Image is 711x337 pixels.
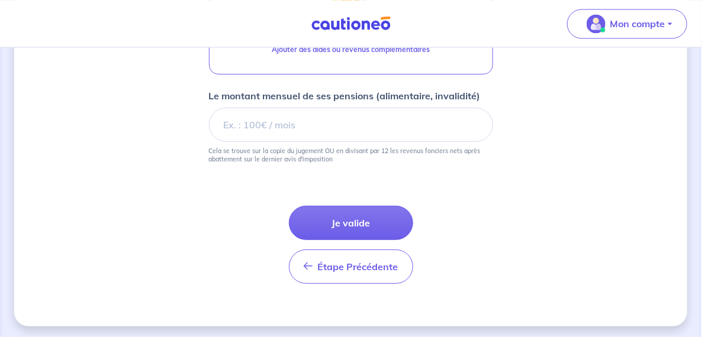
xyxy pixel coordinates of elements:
button: illu_account_valid_menu.svgMon compte [567,9,687,38]
span: Étape Précédente [318,261,398,273]
p: Le montant mensuel de ses pensions (alimentaire, invalidité) [209,89,481,103]
p: Cela se trouve sur la copie du jugement OU en divisant par 12 les revenus fonciers nets après aba... [209,147,493,163]
input: Ex. : 100€ / mois [209,108,493,142]
button: Je valide [289,206,413,240]
img: illu_account_valid_menu.svg [587,14,606,33]
button: Étape Précédente [289,249,413,284]
p: Mon compte [610,17,665,31]
img: Cautioneo [307,16,395,31]
p: Ajouter des aides ou revenus complémentaires [272,44,430,55]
